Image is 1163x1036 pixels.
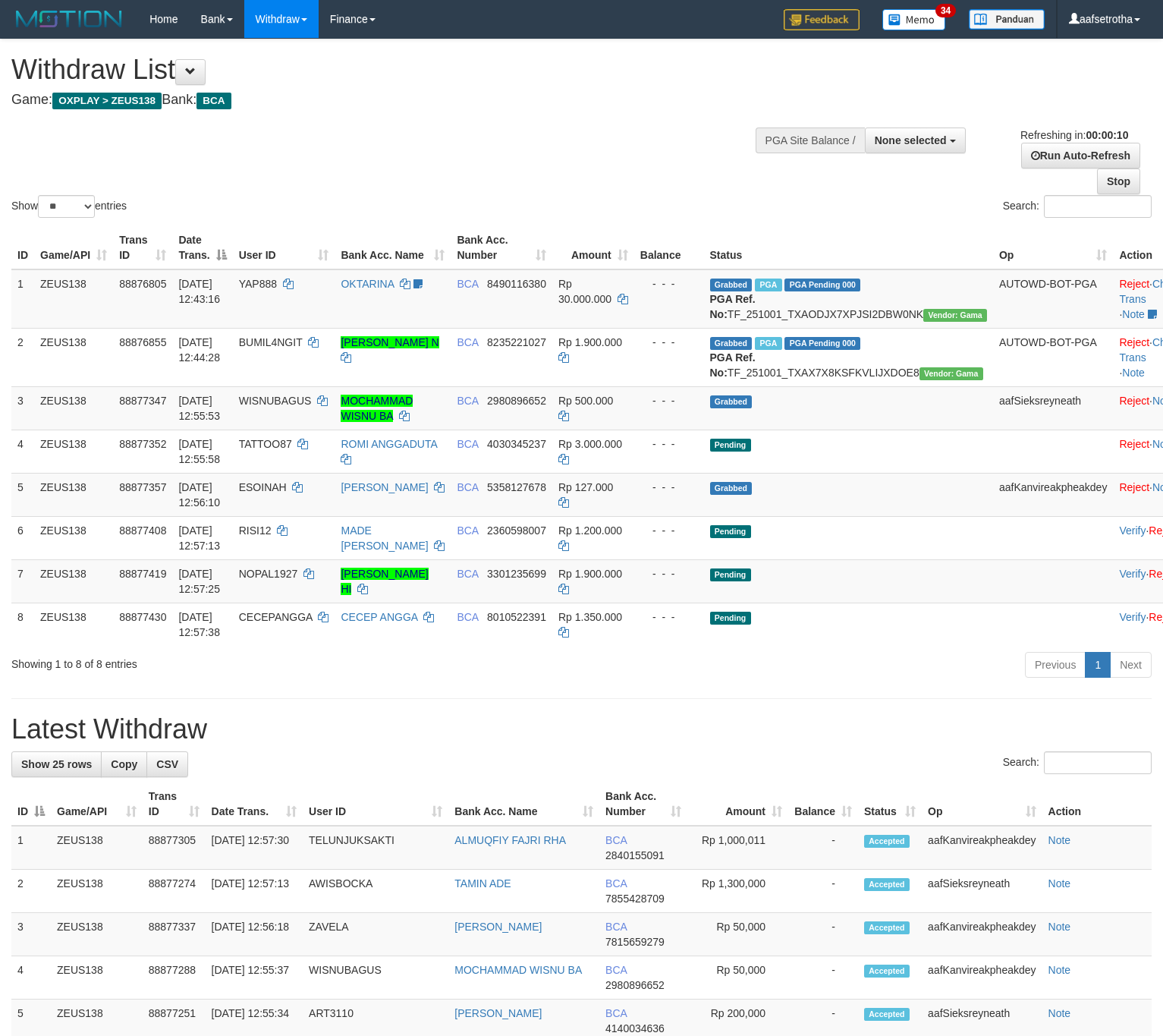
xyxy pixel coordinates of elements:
div: - - - [640,276,698,291]
span: CECEPANGGA [239,611,313,623]
td: [DATE] 12:57:30 [206,826,303,870]
td: 7 [11,559,34,603]
h1: Withdraw List [11,55,760,85]
span: Copy 2980896652 to clipboard [605,979,665,991]
a: [PERSON_NAME] [341,481,428,493]
label: Search: [1003,195,1152,218]
th: Bank Acc. Number: activate to sort column ascending [599,783,687,826]
span: Accepted [864,965,910,978]
span: None selected [875,134,947,146]
td: [DATE] 12:55:37 [206,956,303,1000]
th: User ID: activate to sort column ascending [233,226,335,269]
span: [DATE] 12:57:38 [178,611,220,638]
a: Run Auto-Refresh [1021,143,1140,168]
span: Rp 127.000 [558,481,613,493]
a: Reject [1119,481,1149,493]
a: Reject [1119,438,1149,450]
td: ZEUS138 [34,473,113,516]
input: Search: [1044,751,1152,774]
span: [DATE] 12:55:53 [178,395,220,422]
a: Previous [1025,652,1086,678]
span: Copy 4030345237 to clipboard [487,438,546,450]
td: 8 [11,603,34,646]
td: 5 [11,473,34,516]
a: Note [1048,921,1071,933]
span: BUMIL4NGIT [239,336,303,348]
a: Note [1048,877,1071,890]
a: [PERSON_NAME] N [341,336,438,348]
span: Rp 500.000 [558,395,613,407]
span: Pending [710,568,751,581]
td: WISNUBAGUS [303,956,448,1000]
strong: 00:00:10 [1086,129,1128,141]
td: [DATE] 12:57:13 [206,870,303,913]
label: Search: [1003,751,1152,774]
span: Copy 8235221027 to clipboard [487,336,546,348]
b: PGA Ref. No: [710,351,756,379]
td: TF_251001_TXAODJX7XPJSI2DBW0NK [704,269,993,329]
th: Date Trans.: activate to sort column ascending [206,783,303,826]
span: Rp 1.900.000 [558,568,622,580]
span: PGA Pending [784,279,860,291]
span: BCA [605,877,627,890]
span: Rp 1.900.000 [558,336,622,348]
span: Copy 7815659279 to clipboard [605,936,665,948]
div: - - - [640,436,698,452]
span: BCA [605,921,627,933]
span: BCA [457,336,478,348]
button: None selected [865,128,966,153]
span: 88877352 [119,438,166,450]
td: - [788,956,858,1000]
a: ROMI ANGGADUTA [341,438,437,450]
span: Copy 8490116380 to clipboard [487,278,546,290]
td: 88877288 [143,956,206,1000]
th: Bank Acc. Name: activate to sort column ascending [335,226,451,269]
td: ZEUS138 [34,269,113,329]
span: 88877430 [119,611,166,623]
td: ZEUS138 [51,956,143,1000]
span: Rp 1.350.000 [558,611,622,623]
td: - [788,826,858,870]
span: Marked by aafmaleo [755,279,781,291]
div: - - - [640,480,698,495]
span: BCA [457,568,478,580]
span: Grabbed [710,482,753,495]
a: MOCHAMMAD WISNU BA [454,964,582,976]
a: OKTARINA [341,278,394,290]
span: Grabbed [710,395,753,408]
td: Rp 1,300,000 [687,870,789,913]
a: MADE [PERSON_NAME] [341,524,428,552]
span: Copy 3301235699 to clipboard [487,568,546,580]
span: BCA [457,524,478,537]
a: Show 25 rows [11,751,102,777]
td: Rp 50,000 [687,913,789,956]
span: Copy 7855428709 to clipboard [605,893,665,905]
h1: Latest Withdraw [11,714,1152,745]
span: [DATE] 12:44:28 [178,336,220,364]
span: 88877419 [119,568,166,580]
a: ALMUQFIY FAJRI RHA [454,834,566,846]
td: AUTOWD-BOT-PGA [993,269,1113,329]
span: BCA [605,1007,627,1019]
a: Reject [1119,395,1149,407]
div: - - - [640,335,698,350]
th: Game/API: activate to sort column ascending [34,226,113,269]
td: ZEUS138 [34,328,113,386]
td: 1 [11,269,34,329]
a: TAMIN ADE [454,877,511,890]
span: Accepted [864,1008,910,1021]
a: CECEP ANGGA [341,611,417,623]
a: Copy [101,751,147,777]
td: TF_251001_TXAX7X8KSFKVLIJXDOE8 [704,328,993,386]
th: ID: activate to sort column descending [11,783,51,826]
span: Copy [111,758,137,770]
td: ZEUS138 [34,559,113,603]
span: Accepted [864,878,910,891]
td: Rp 1,000,011 [687,826,789,870]
td: ZEUS138 [51,913,143,956]
span: Copy 5358127678 to clipboard [487,481,546,493]
span: [DATE] 12:57:13 [178,524,220,552]
span: YAP888 [239,278,277,290]
span: PGA Pending [784,337,860,350]
a: Stop [1097,168,1140,194]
